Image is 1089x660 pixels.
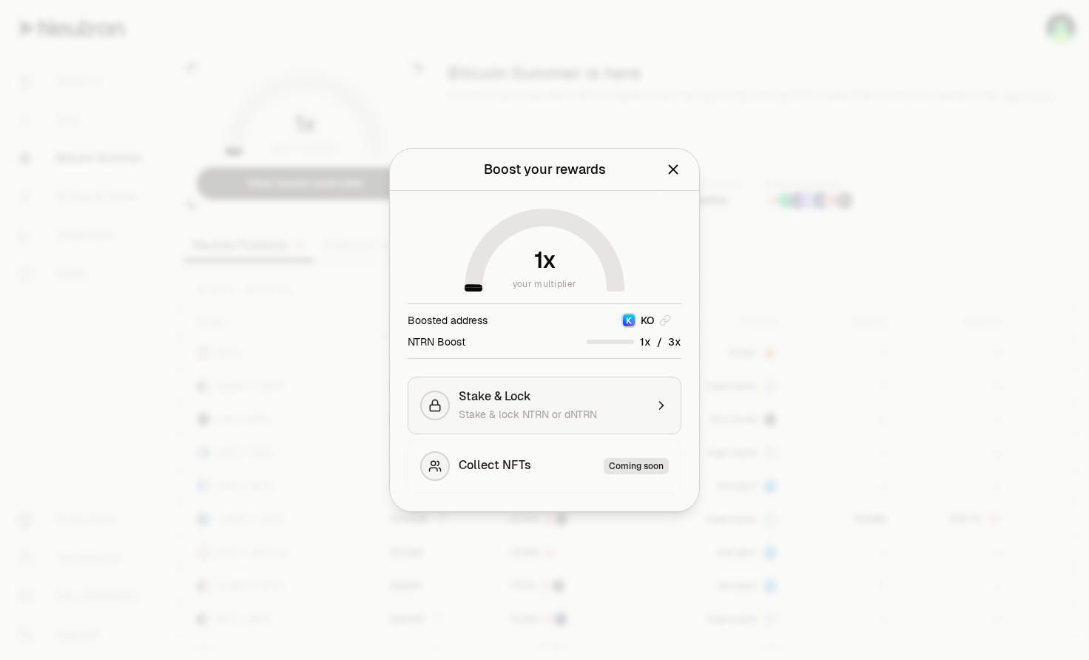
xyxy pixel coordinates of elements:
img: Keplr [623,314,635,326]
span: KO [641,313,655,328]
div: Boost your rewards [484,159,606,180]
button: KeplrKO [610,313,681,328]
div: NTRN Boost [408,334,465,349]
button: Collect NFTsComing soon [408,439,681,494]
span: Collect NFTs [459,458,531,474]
span: Stake & Lock [459,389,531,404]
div: Coming soon [604,458,669,474]
button: Close [665,159,681,180]
button: Stake & LockStake & lock NTRN or dNTRN [408,377,681,434]
span: Stake & lock NTRN or dNTRN [459,408,597,421]
div: Boosted address [408,313,488,328]
div: / [587,334,681,349]
span: your multiplier [513,277,577,292]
